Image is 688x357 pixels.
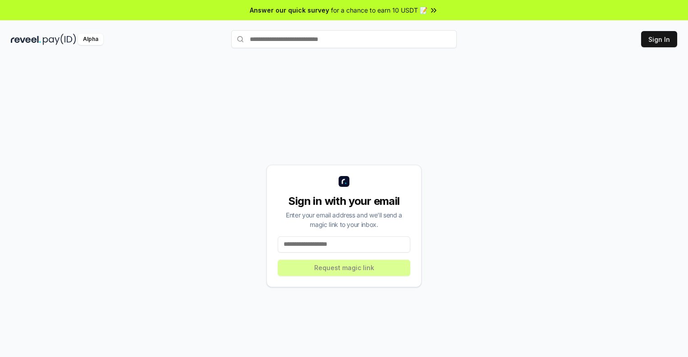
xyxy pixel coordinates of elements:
[11,34,41,45] img: reveel_dark
[43,34,76,45] img: pay_id
[278,194,410,208] div: Sign in with your email
[331,5,427,15] span: for a chance to earn 10 USDT 📝
[78,34,103,45] div: Alpha
[339,176,349,187] img: logo_small
[641,31,677,47] button: Sign In
[250,5,329,15] span: Answer our quick survey
[278,210,410,229] div: Enter your email address and we’ll send a magic link to your inbox.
